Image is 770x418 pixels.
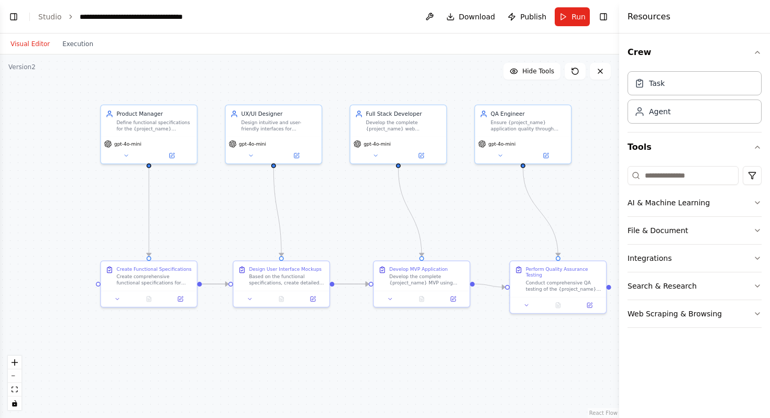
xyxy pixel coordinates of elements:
h4: Resources [628,10,670,23]
button: Publish [503,7,551,26]
button: Show left sidebar [6,9,21,24]
button: Open in side panel [576,301,603,310]
div: Ensure {project_name} application quality through comprehensive testing, including functional tes... [491,119,566,132]
g: Edge from cf2b4165-31a6-43ea-94f9-f3cfdea741d8 to 34a6f324-b671-4d93-af11-ee053e430052 [145,168,153,256]
button: Hide right sidebar [596,9,611,24]
div: React Flow controls [8,356,21,410]
button: Integrations [628,245,762,272]
div: Create Functional SpecificationsCreate comprehensive functional specifications for {project_name}... [100,260,197,307]
div: Task [649,78,665,89]
button: File & Document [628,217,762,244]
button: No output available [542,301,575,310]
button: No output available [265,294,298,304]
div: Develop the complete {project_name} MVP using React/Next.js for frontend and Python Flask for bac... [389,273,465,286]
div: Product Manager [116,110,192,118]
button: Open in side panel [524,151,568,160]
g: Edge from 82f36e88-32e3-43b7-82d6-72caee66c2fe to 885cd980-69aa-4a5c-8557-4f846e5be86d [475,280,505,291]
span: gpt-4o-mini [364,141,391,147]
button: No output available [133,294,166,304]
g: Edge from c21f600c-8624-4e6c-a1dc-0270131af503 to 82f36e88-32e3-43b7-82d6-72caee66c2fe [394,168,426,256]
div: Conduct comprehensive QA testing of the {project_name} MVP including functional testing, user exp... [526,280,601,292]
div: Define functional specifications for the {project_name} application, focusing on user requirement... [116,119,192,132]
div: Create comprehensive functional specifications for {project_name}, including user registration, p... [116,273,192,286]
div: Perform Quality Assurance Testing [526,266,601,279]
button: Open in side panel [439,294,466,304]
div: UX/UI DesignerDesign intuitive and user-friendly interfaces for {project_name}, focusing on renta... [225,105,322,164]
div: Perform Quality Assurance TestingConduct comprehensive QA testing of the {project_name} MVP inclu... [509,260,607,314]
div: Design intuitive and user-friendly interfaces for {project_name}, focusing on rental marketplace ... [241,119,317,132]
div: Version 2 [8,63,36,71]
button: Visual Editor [4,38,56,50]
div: UX/UI Designer [241,110,317,118]
button: Search & Research [628,272,762,300]
button: Execution [56,38,100,50]
button: AI & Machine Learning [628,189,762,216]
button: Run [555,7,590,26]
div: Develop MVP Application [389,266,448,272]
div: Full Stack Developer [366,110,442,118]
div: QA Engineer [491,110,566,118]
span: gpt-4o-mini [114,141,141,147]
button: Open in side panel [150,151,194,160]
button: Open in side panel [274,151,318,160]
a: Studio [38,13,62,21]
a: React Flow attribution [589,410,618,416]
span: Run [571,12,586,22]
g: Edge from fb322c4c-bfc3-4260-b4fc-085d9cca7409 to b87d436f-51ed-4280-9bd2-262b13265397 [270,168,285,256]
div: Based on the functional specifications, create detailed UI/UX mockups for {project_name}. Design ... [249,273,324,286]
button: toggle interactivity [8,397,21,410]
button: Open in side panel [167,294,194,304]
button: Tools [628,133,762,162]
div: QA EngineerEnsure {project_name} application quality through comprehensive testing, including fun... [474,105,571,164]
div: Crew [628,67,762,132]
span: Hide Tools [522,67,554,75]
g: Edge from b87d436f-51ed-4280-9bd2-262b13265397 to 82f36e88-32e3-43b7-82d6-72caee66c2fe [334,280,368,288]
div: Product ManagerDefine functional specifications for the {project_name} application, focusing on u... [100,105,197,164]
button: zoom out [8,369,21,383]
div: Design User Interface MockupsBased on the functional specifications, create detailed UI/UX mockup... [233,260,330,307]
button: Download [442,7,500,26]
span: gpt-4o-mini [239,141,266,147]
div: Design User Interface Mockups [249,266,322,272]
div: Full Stack DeveloperDevelop the complete {project_name} web application using React, Next.js, Pyt... [349,105,447,164]
button: fit view [8,383,21,397]
span: Download [459,12,496,22]
span: Publish [520,12,546,22]
g: Edge from 861d52b1-5210-4ea6-a15a-de435f19d20a to 885cd980-69aa-4a5c-8557-4f846e5be86d [519,168,562,256]
button: Open in side panel [300,294,326,304]
button: Open in side panel [399,151,443,160]
div: Develop MVP ApplicationDevelop the complete {project_name} MVP using React/Next.js for frontend a... [373,260,470,307]
button: Crew [628,38,762,67]
div: Develop the complete {project_name} web application using React, Next.js, Python Flask, Tailwind ... [366,119,442,132]
div: Agent [649,106,670,117]
button: zoom in [8,356,21,369]
div: Tools [628,162,762,336]
span: gpt-4o-mini [488,141,515,147]
nav: breadcrumb [38,12,197,22]
button: Web Scraping & Browsing [628,300,762,327]
button: No output available [405,294,438,304]
div: Create Functional Specifications [116,266,191,272]
button: Hide Tools [503,63,560,80]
